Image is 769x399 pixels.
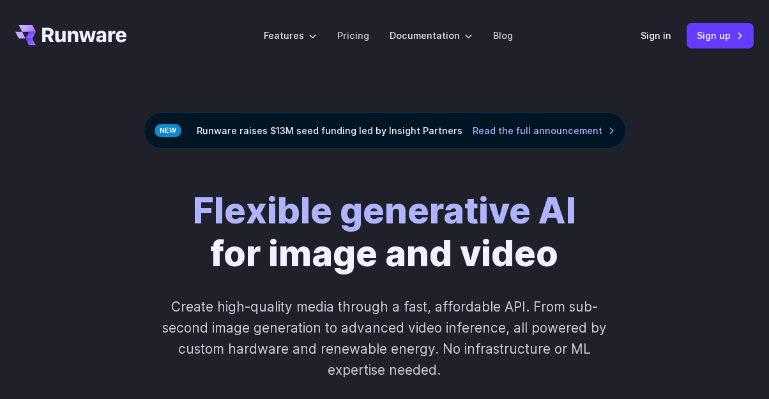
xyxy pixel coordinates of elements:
[337,28,369,43] a: Pricing
[390,28,473,43] label: Documentation
[264,28,317,43] label: Features
[687,23,754,48] a: Sign up
[641,28,671,43] a: Sign in
[473,123,615,138] a: Read the full announcement
[493,28,513,43] a: Blog
[148,296,621,381] p: Create high-quality media through a fast, affordable API. From sub-second image generation to adv...
[15,25,126,45] a: Go to /
[193,189,576,232] strong: Flexible generative AI
[193,190,576,276] h1: for image and video
[144,112,626,149] div: Runware raises $13M seed funding led by Insight Partners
